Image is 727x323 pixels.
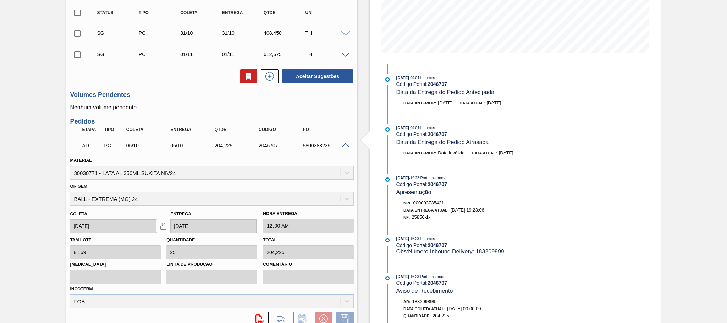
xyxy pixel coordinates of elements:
div: 01/11/2025 [220,51,267,57]
h3: Volumes Pendentes [70,91,354,99]
span: : PortalInsumos [419,274,445,279]
div: Aguardando Descarga [80,138,103,153]
label: [MEDICAL_DATA] [70,259,161,270]
div: 2046707 [257,143,307,148]
span: - 16:23 [409,275,419,279]
div: Entrega [169,127,218,132]
input: dd/mm/yyyy [170,219,257,233]
img: atual [385,177,390,182]
div: PO [301,127,351,132]
span: Data atual: [459,101,485,105]
div: Nova sugestão [257,69,279,83]
div: Código Portal: [396,131,565,137]
span: Data da Entrega do Pedido Antecipada [396,89,495,95]
span: 204.225 [433,313,449,318]
label: Quantidade [166,237,195,242]
span: : Insumos [419,236,435,241]
label: Incoterm [70,286,93,291]
label: Tam lote [70,237,91,242]
span: Obs: Número Inbound Delivery: 183209899. [396,248,506,254]
div: Excluir Sugestões [237,69,257,83]
label: Linha de Produção [166,259,257,270]
img: atual [385,238,390,242]
span: Aviso de Recebimento [396,288,453,294]
span: [DATE] [499,150,513,155]
h3: Pedidos [70,118,354,125]
img: atual [385,127,390,132]
div: Coleta [178,10,225,15]
label: Origem [70,184,87,189]
span: Data inválida [438,150,464,155]
div: Tipo [103,127,126,132]
div: Código Portal: [396,181,565,187]
label: Comentário [263,259,354,270]
div: Pedido de Compra [137,51,184,57]
div: Status [95,10,142,15]
span: Data anterior: [403,101,436,105]
div: Código Portal: [396,81,565,87]
strong: 2046707 [428,81,447,87]
span: : Insumos [419,126,435,130]
div: Sugestão Criada [95,51,142,57]
div: Tipo [137,10,184,15]
span: [DATE] [438,100,452,105]
div: Qtde [262,10,309,15]
div: 5800388239 [301,143,351,148]
span: [DATE] 00:00:00 [447,306,481,311]
span: Data Entrega Atual: [403,208,449,212]
div: 06/10/2025 [169,143,218,148]
span: Nri: [403,201,412,205]
div: 612,675 [262,51,309,57]
label: Coleta [70,212,87,217]
span: Data atual: [472,151,497,155]
label: Material [70,158,92,163]
div: Qtde [213,127,263,132]
img: atual [385,77,390,82]
span: 25856-1- [412,214,430,220]
div: Coleta [125,127,174,132]
p: AD [82,143,101,148]
span: 000003735421 [413,200,444,206]
div: 408,450 [262,30,309,36]
div: Sugestão Criada [95,30,142,36]
span: Data anterior: [403,151,436,155]
div: 204,225 [213,143,263,148]
div: Código Portal: [396,280,565,286]
span: NF: [403,215,410,219]
div: TH [304,51,351,57]
div: Aceitar Sugestões [279,69,354,84]
div: 31/10/2025 [220,30,267,36]
span: Data Coleta Atual: [403,307,445,311]
span: - 16:23 [409,237,419,241]
p: Nenhum volume pendente [70,104,354,111]
button: Aceitar Sugestões [282,69,353,83]
label: Entrega [170,212,191,217]
span: Data da Entrega do Pedido Atrasada [396,139,489,145]
span: [DATE] [396,76,409,80]
div: 31/10/2025 [178,30,225,36]
div: Pedido de Compra [103,143,126,148]
span: [DATE] 19:23:06 [451,207,484,213]
button: locked [156,219,170,233]
strong: 2046707 [428,242,447,248]
span: - 19:23 [409,176,419,180]
div: TH [304,30,351,36]
div: Código Portal: [396,242,565,248]
div: Pedido de Compra [137,30,184,36]
span: [DATE] [396,236,409,241]
span: : PortalInsumos [419,176,445,180]
span: Ar: [403,300,411,304]
label: Total [263,237,277,242]
span: Quantidade: [403,314,431,318]
img: atual [385,276,390,280]
div: Etapa [80,127,103,132]
span: - 09:04 [409,126,419,130]
strong: 2046707 [428,131,447,137]
div: 01/11/2025 [178,51,225,57]
span: 183209899 [412,299,435,304]
span: Apresentação [396,189,431,195]
span: - 09:04 [409,76,419,80]
span: : Insumos [419,76,435,80]
span: [DATE] [396,176,409,180]
span: [DATE] [396,126,409,130]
